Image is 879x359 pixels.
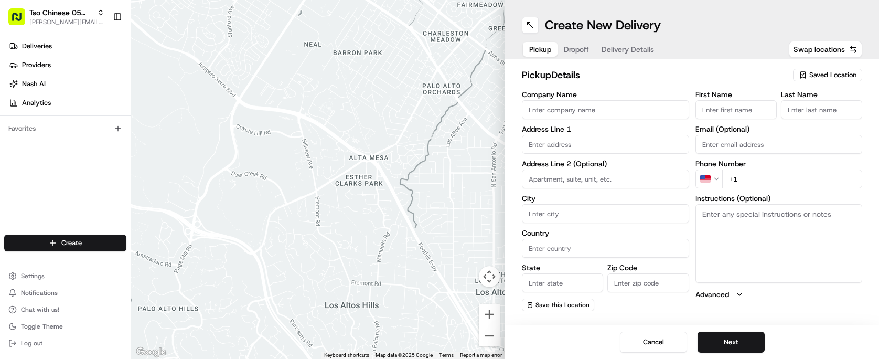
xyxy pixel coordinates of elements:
[781,100,862,119] input: Enter last name
[620,332,687,353] button: Cancel
[781,91,862,98] label: Last Name
[22,60,51,70] span: Providers
[178,103,191,116] button: Start new chat
[522,68,787,82] h2: pickup Details
[4,38,131,55] a: Deliveries
[4,269,126,283] button: Settings
[522,239,689,258] input: Enter country
[460,352,502,358] a: Report a map error
[522,160,689,167] label: Address Line 2 (Optional)
[4,76,131,92] a: Nash AI
[84,148,173,167] a: 💻API Documentation
[36,100,172,111] div: Start new chat
[793,68,862,82] button: Saved Location
[479,266,500,287] button: Map camera controls
[695,195,863,202] label: Instructions (Optional)
[607,264,689,271] label: Zip Code
[22,41,52,51] span: Deliveries
[4,94,131,111] a: Analytics
[695,160,863,167] label: Phone Number
[695,91,777,98] label: First Name
[479,325,500,346] button: Zoom out
[522,125,689,133] label: Address Line 1
[695,289,863,300] button: Advanced
[522,135,689,154] input: Enter address
[21,322,63,331] span: Toggle Theme
[21,339,42,347] span: Log out
[4,336,126,351] button: Log out
[522,229,689,237] label: Country
[21,289,58,297] span: Notifications
[61,238,82,248] span: Create
[789,41,862,58] button: Swap locations
[522,299,594,311] button: Save this Location
[134,345,168,359] a: Open this area in Google Maps (opens a new window)
[4,319,126,334] button: Toggle Theme
[607,273,689,292] input: Enter zip code
[22,98,51,108] span: Analytics
[4,57,131,73] a: Providers
[522,170,689,188] input: Apartment, suite, unit, etc.
[29,7,93,18] button: Tso Chinese 05 [PERSON_NAME]
[4,235,126,251] button: Create
[10,100,29,119] img: 1736555255976-a54dd68f-1ca7-489b-9aae-adbdc363a1c4
[104,178,127,186] span: Pylon
[4,286,126,300] button: Notifications
[36,111,133,119] div: We're available if you need us!
[529,44,551,55] span: Pickup
[10,42,191,59] p: Welcome 👋
[324,352,369,359] button: Keyboard shortcuts
[522,100,689,119] input: Enter company name
[21,152,80,163] span: Knowledge Base
[27,68,173,79] input: Clear
[4,4,109,29] button: Tso Chinese 05 [PERSON_NAME][PERSON_NAME][EMAIL_ADDRESS][DOMAIN_NAME]
[698,332,765,353] button: Next
[695,125,863,133] label: Email (Optional)
[4,120,126,137] div: Favorites
[21,272,45,280] span: Settings
[564,44,589,55] span: Dropoff
[29,18,104,26] button: [PERSON_NAME][EMAIL_ADDRESS][DOMAIN_NAME]
[10,10,31,31] img: Nash
[6,148,84,167] a: 📗Knowledge Base
[545,17,661,34] h1: Create New Delivery
[74,177,127,186] a: Powered byPylon
[522,195,689,202] label: City
[809,70,856,80] span: Saved Location
[522,91,689,98] label: Company Name
[602,44,654,55] span: Delivery Details
[21,305,59,314] span: Chat with us!
[479,304,500,325] button: Zoom in
[695,289,729,300] label: Advanced
[376,352,433,358] span: Map data ©2025 Google
[134,345,168,359] img: Google
[439,352,454,358] a: Terms (opens in new tab)
[22,79,46,89] span: Nash AI
[522,204,689,223] input: Enter city
[695,135,863,154] input: Enter email address
[794,44,845,55] span: Swap locations
[522,264,603,271] label: State
[4,302,126,317] button: Chat with us!
[722,170,863,188] input: Enter phone number
[522,273,603,292] input: Enter state
[535,301,589,309] span: Save this Location
[695,100,777,119] input: Enter first name
[89,153,97,162] div: 💻
[99,152,168,163] span: API Documentation
[10,153,19,162] div: 📗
